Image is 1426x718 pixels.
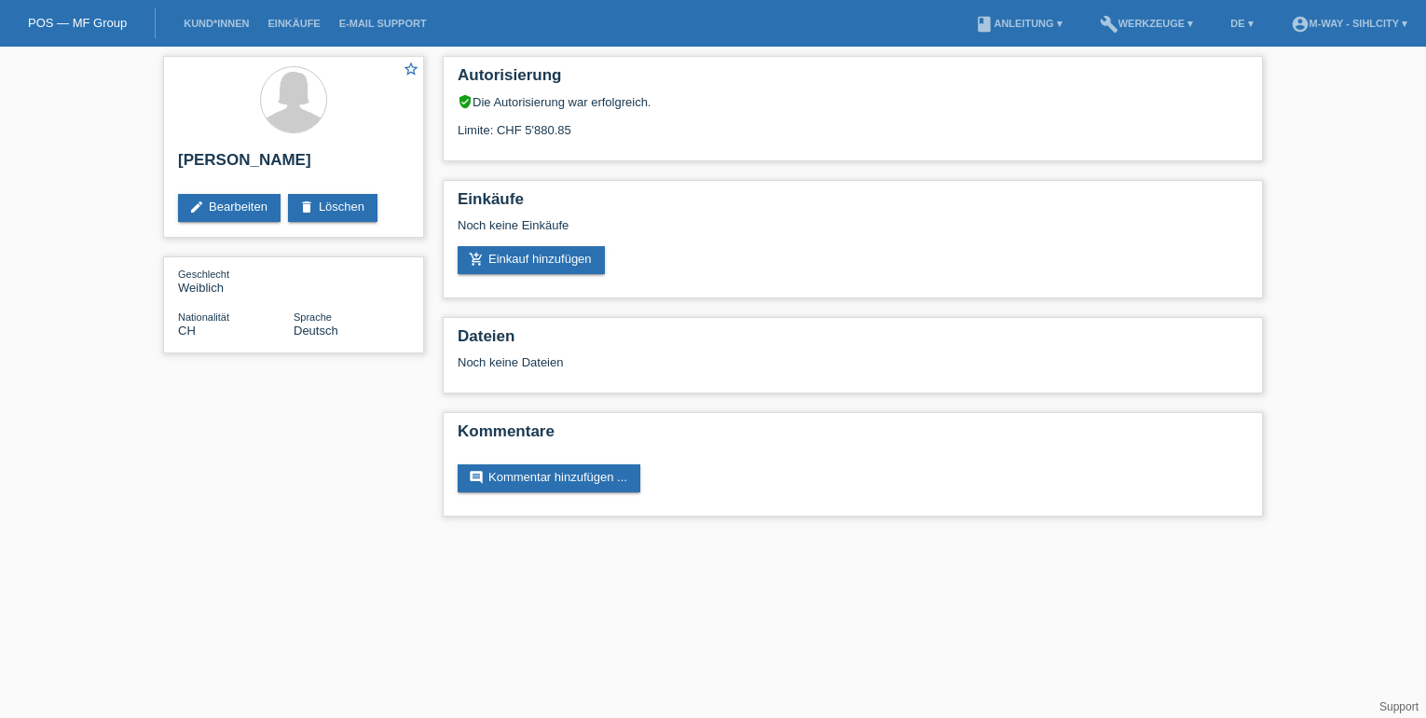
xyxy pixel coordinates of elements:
i: edit [189,200,204,214]
a: E-Mail Support [330,18,436,29]
span: Schweiz [178,324,196,338]
a: account_circlem-way - Sihlcity ▾ [1282,18,1417,29]
div: Noch keine Dateien [458,355,1027,369]
span: Deutsch [294,324,338,338]
span: Nationalität [178,311,229,323]
a: deleteLöschen [288,194,377,222]
a: Support [1379,700,1419,713]
a: bookAnleitung ▾ [966,18,1071,29]
i: delete [299,200,314,214]
div: Weiblich [178,267,294,295]
h2: [PERSON_NAME] [178,151,409,179]
a: star_border [403,61,419,80]
a: Einkäufe [258,18,329,29]
i: add_shopping_cart [469,252,484,267]
i: comment [469,470,484,485]
a: editBearbeiten [178,194,281,222]
span: Sprache [294,311,332,323]
div: Limite: CHF 5'880.85 [458,109,1248,137]
a: Kund*innen [174,18,258,29]
h2: Dateien [458,327,1248,355]
i: account_circle [1291,15,1309,34]
a: POS — MF Group [28,16,127,30]
a: buildWerkzeuge ▾ [1090,18,1203,29]
div: Noch keine Einkäufe [458,218,1248,246]
h2: Einkäufe [458,190,1248,218]
h2: Kommentare [458,422,1248,450]
i: verified_user [458,94,473,109]
a: DE ▾ [1221,18,1262,29]
a: add_shopping_cartEinkauf hinzufügen [458,246,605,274]
span: Geschlecht [178,269,229,280]
div: Die Autorisierung war erfolgreich. [458,94,1248,109]
i: book [975,15,994,34]
i: build [1100,15,1118,34]
a: commentKommentar hinzufügen ... [458,464,640,492]
i: star_border [403,61,419,77]
h2: Autorisierung [458,66,1248,94]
